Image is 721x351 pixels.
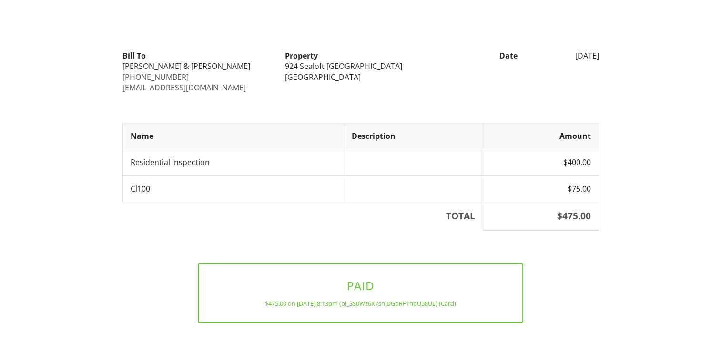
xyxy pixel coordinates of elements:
strong: Bill To [122,50,146,61]
th: Amount [483,123,599,149]
th: $475.00 [483,202,599,230]
div: $475.00 on [DATE] 8:13pm (pi_3S0Wz6K7snlDGpRF1hpU58UL) (Card) [214,300,507,307]
h3: PAID [214,279,507,292]
th: Description [344,123,483,149]
div: [DATE] [523,50,605,61]
div: [GEOGRAPHIC_DATA] [285,72,436,82]
strong: Property [285,50,318,61]
th: TOTAL [122,202,483,230]
td: Cl100 [122,175,344,202]
td: $400.00 [483,149,599,175]
td: Residential Inspection [122,149,344,175]
div: Date [442,50,523,61]
div: [PERSON_NAME] & [PERSON_NAME] [122,61,274,71]
div: 924 Sealoft [GEOGRAPHIC_DATA] [285,61,436,71]
a: [EMAIL_ADDRESS][DOMAIN_NAME] [122,82,246,93]
th: Name [122,123,344,149]
td: $75.00 [483,175,599,202]
a: [PHONE_NUMBER] [122,72,189,82]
